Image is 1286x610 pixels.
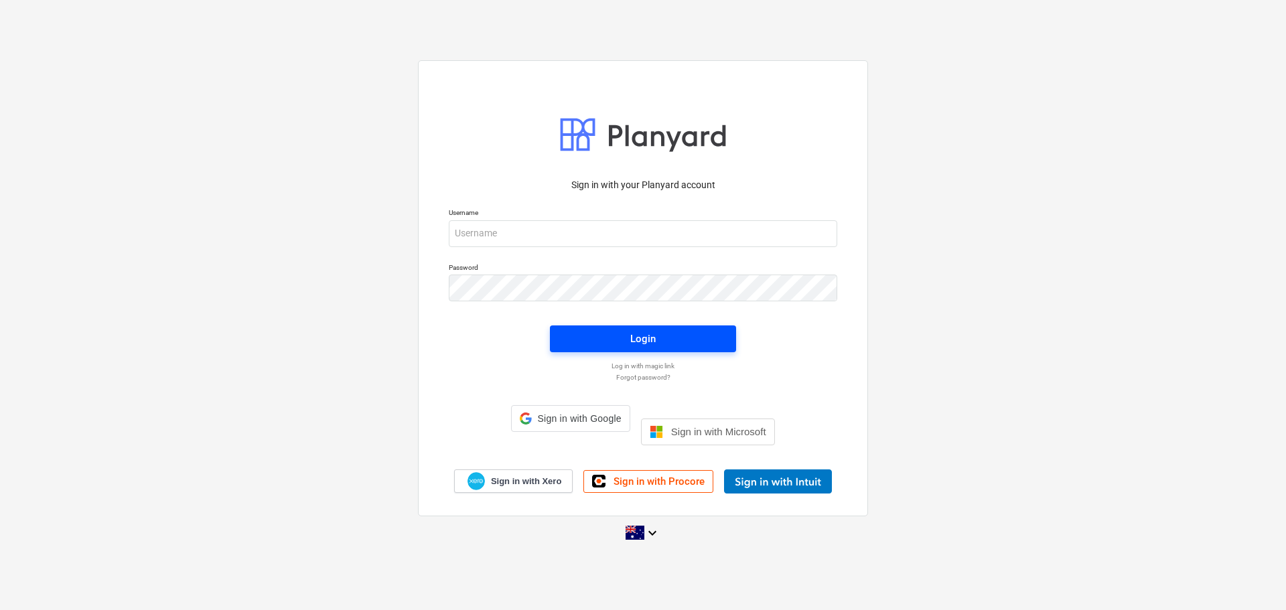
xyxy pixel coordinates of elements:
span: Sign in with Google [537,413,621,424]
a: Forgot password? [442,373,844,382]
a: Log in with magic link [442,362,844,370]
p: Password [449,263,837,275]
span: Sign in with Procore [614,475,705,487]
img: Xero logo [468,472,485,490]
i: keyboard_arrow_down [644,525,660,541]
a: Sign in with Procore [583,470,713,493]
div: Sign in with Google [511,405,630,432]
a: Sign in with Xero [454,469,573,493]
input: Username [449,220,837,247]
img: Microsoft logo [650,425,663,439]
p: Username [449,208,837,220]
button: Login [550,325,736,352]
div: Login [630,330,656,348]
span: Sign in with Microsoft [671,426,766,437]
span: Sign in with Xero [491,475,561,487]
iframe: Sign in with Google Button [504,431,636,460]
p: Sign in with your Planyard account [449,178,837,192]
